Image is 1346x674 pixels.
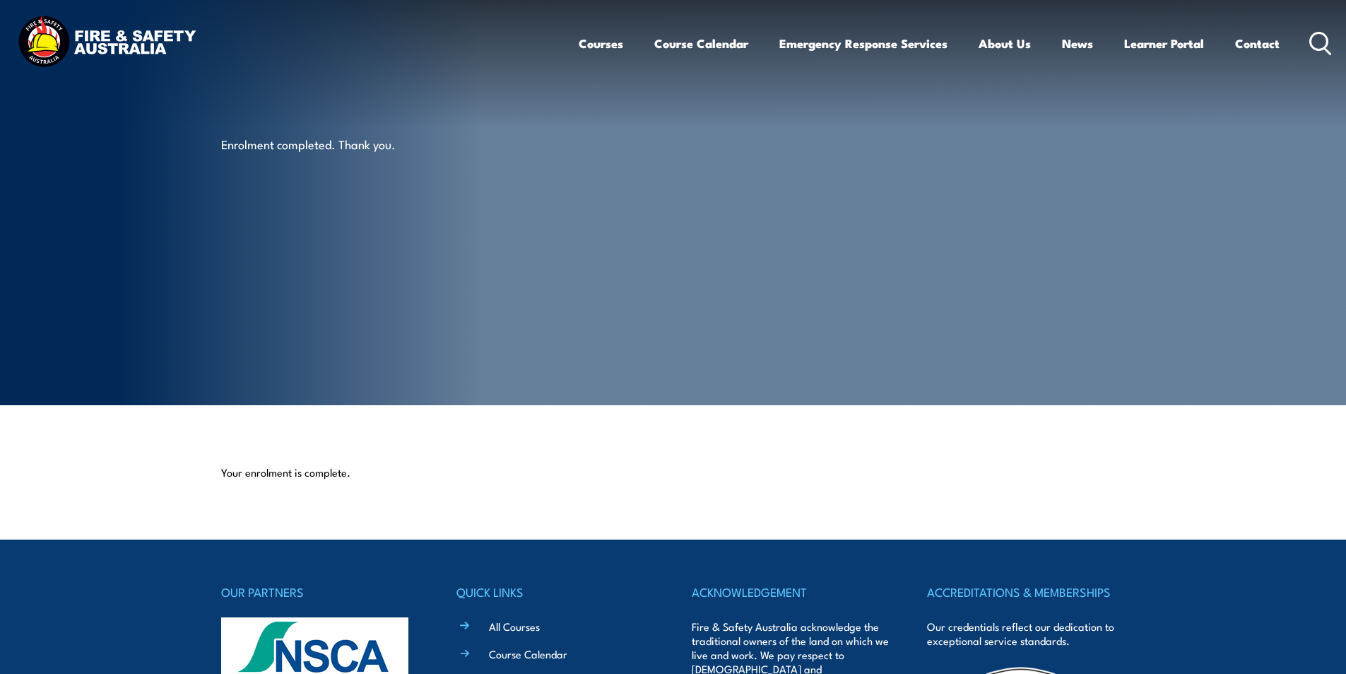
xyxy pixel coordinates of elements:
h4: OUR PARTNERS [221,582,419,602]
h4: QUICK LINKS [456,582,654,602]
p: Our credentials reflect our dedication to exceptional service standards. [927,620,1125,648]
a: News [1062,25,1093,62]
a: Course Calendar [489,646,567,661]
p: Your enrolment is complete. [221,465,1126,480]
a: Learner Portal [1124,25,1204,62]
h4: ACCREDITATIONS & MEMBERSHIPS [927,582,1125,602]
a: Course Calendar [654,25,748,62]
a: Emergency Response Services [779,25,947,62]
a: About Us [979,25,1031,62]
a: All Courses [489,619,540,634]
a: Courses [579,25,623,62]
p: Enrolment completed. Thank you. [221,136,479,152]
h4: ACKNOWLEDGEMENT [692,582,890,602]
a: Contact [1235,25,1280,62]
